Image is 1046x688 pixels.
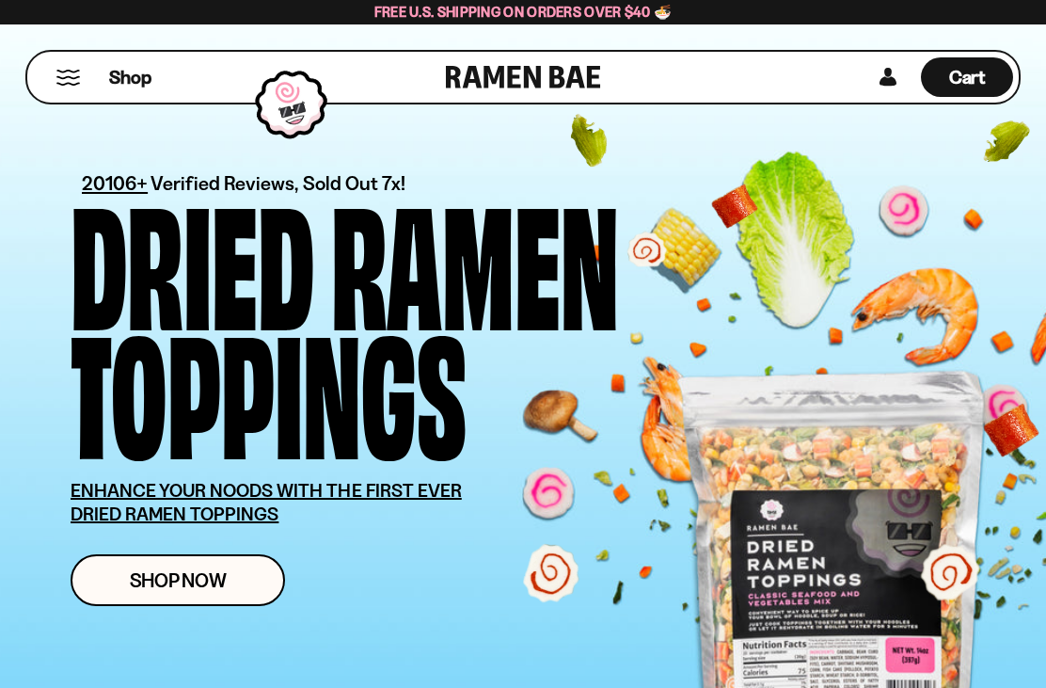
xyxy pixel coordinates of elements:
[71,479,462,525] u: ENHANCE YOUR NOODS WITH THE FIRST EVER DRIED RAMEN TOPPINGS
[109,65,151,90] span: Shop
[55,70,81,86] button: Mobile Menu Trigger
[374,3,673,21] span: Free U.S. Shipping on Orders over $40 🍜
[130,570,227,590] span: Shop Now
[921,52,1013,103] a: Cart
[71,193,314,322] div: Dried
[71,322,467,451] div: Toppings
[71,554,285,606] a: Shop Now
[949,66,986,88] span: Cart
[331,193,619,322] div: Ramen
[109,57,151,97] a: Shop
